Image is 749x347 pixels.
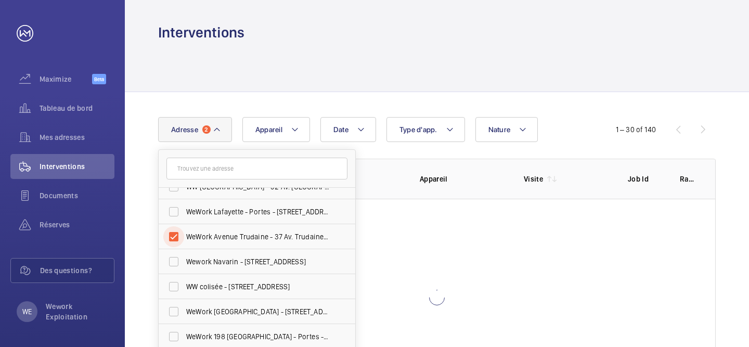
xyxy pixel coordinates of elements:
[158,117,232,142] button: Adresse2
[333,125,348,134] span: Date
[166,158,347,179] input: Trouvez une adresse
[40,161,114,172] span: Interventions
[186,331,329,342] span: WeWork 198 [GEOGRAPHIC_DATA] - Portes - 198 Av. de [GEOGRAPHIC_DATA], [GEOGRAPHIC_DATA] 75013
[158,23,244,42] h1: Interventions
[186,256,329,267] span: Wework Navarin - [STREET_ADDRESS]
[320,117,376,142] button: Date
[399,125,437,134] span: Type d'app.
[186,207,329,217] span: WeWork Lafayette - Portes - [STREET_ADDRESS][PERSON_NAME]
[46,301,108,322] p: Wework Exploitation
[171,125,198,134] span: Adresse
[40,103,114,113] span: Tableau de bord
[524,174,543,184] p: Visite
[628,174,663,184] p: Job Id
[186,306,329,317] span: WeWork [GEOGRAPHIC_DATA] - [STREET_ADDRESS]
[202,125,211,134] span: 2
[186,232,329,242] span: WeWork Avenue Trudaine - 37 Av. Trudaine, [GEOGRAPHIC_DATA]
[40,132,114,143] span: Mes adresses
[680,174,694,184] p: Rapport
[40,220,114,230] span: Réserves
[616,124,656,135] div: 1 – 30 of 140
[40,265,114,276] span: Des questions?
[40,190,114,201] span: Documents
[255,125,282,134] span: Appareil
[488,125,511,134] span: Nature
[386,117,465,142] button: Type d'app.
[420,174,507,184] p: Appareil
[475,117,538,142] button: Nature
[242,117,310,142] button: Appareil
[40,74,92,84] span: Maximize
[186,281,329,292] span: WW colisée - [STREET_ADDRESS]
[22,306,32,317] p: WE
[316,174,403,184] p: Adresse
[92,74,106,84] span: Beta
